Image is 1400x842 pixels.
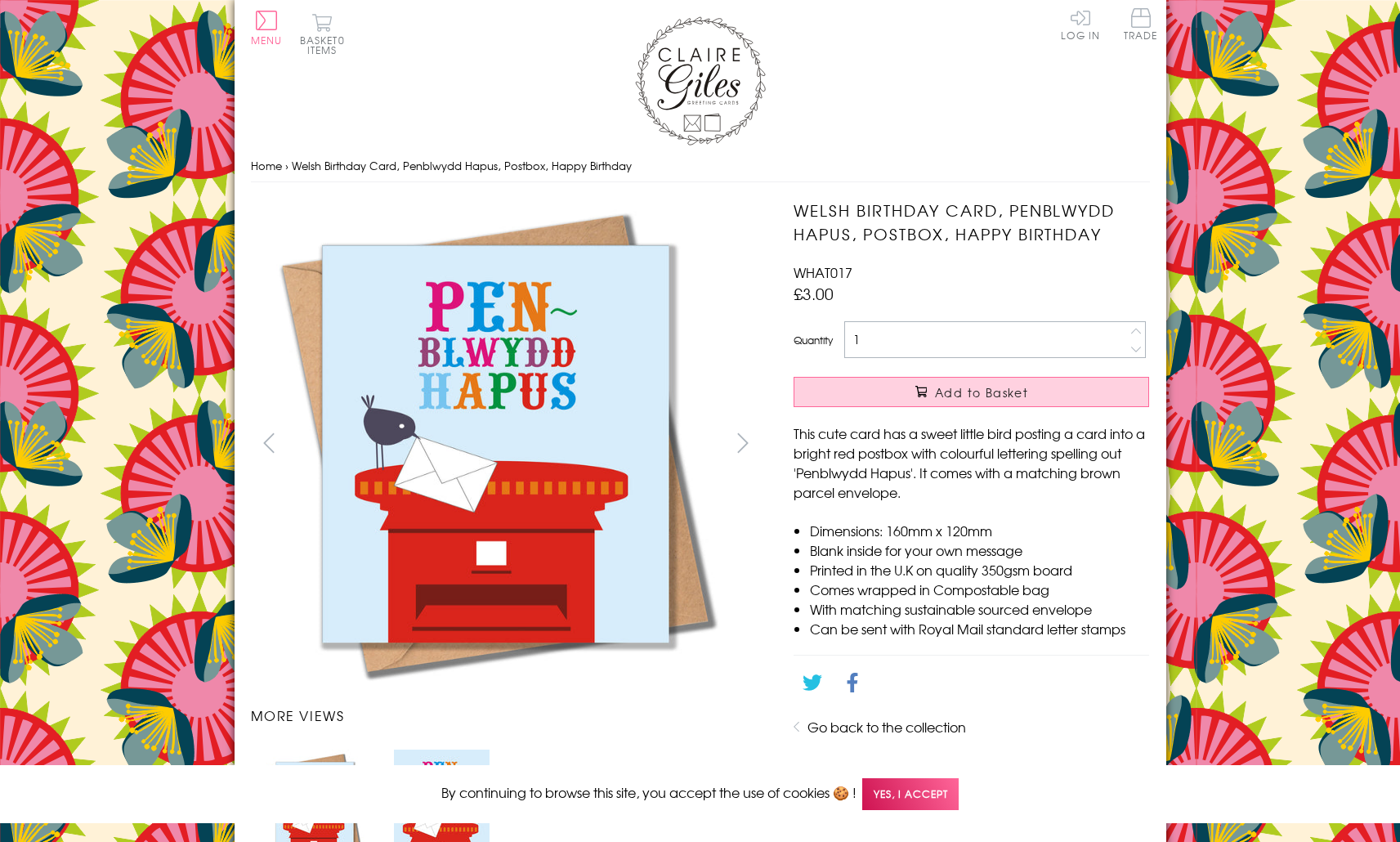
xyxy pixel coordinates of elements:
img: Welsh Birthday Card, Penblwydd Hapus, Postbox, Happy Birthday [251,199,741,689]
a: Log In [1061,8,1100,40]
li: With matching sustainable sourced envelope [810,599,1149,619]
span: › [285,158,288,173]
button: Menu [251,11,283,45]
span: Menu [251,33,283,47]
span: 0 items [307,33,345,57]
span: Add to Basket [935,384,1028,401]
label: Quantity [794,333,833,347]
a: Home [251,158,282,173]
li: Can be sent with Royal Mail standard letter stamps [810,619,1149,638]
li: Blank inside for your own message [810,540,1149,560]
img: Claire Giles Greetings Cards [635,16,766,146]
button: prev [251,424,288,461]
p: This cute card has a sweet little bird posting a card into a bright red postbox with colourful le... [794,423,1149,502]
span: WHAT017 [794,262,852,282]
span: £3.00 [794,282,834,305]
button: Basket0 items [300,13,345,55]
nav: breadcrumbs [251,150,1150,183]
h1: Welsh Birthday Card, Penblwydd Hapus, Postbox, Happy Birthday [794,199,1149,246]
span: Welsh Birthday Card, Penblwydd Hapus, Postbox, Happy Birthday [292,158,632,173]
button: next [724,424,761,461]
h3: More views [251,705,762,725]
button: Add to Basket [794,377,1149,407]
span: Trade [1124,8,1158,40]
span: Yes, I accept [862,778,959,810]
a: Go back to the collection [807,717,966,737]
li: Printed in the U.K on quality 350gsm board [810,560,1149,580]
li: Dimensions: 160mm x 120mm [810,521,1149,540]
a: Trade [1124,8,1158,43]
li: Comes wrapped in Compostable bag [810,580,1149,599]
